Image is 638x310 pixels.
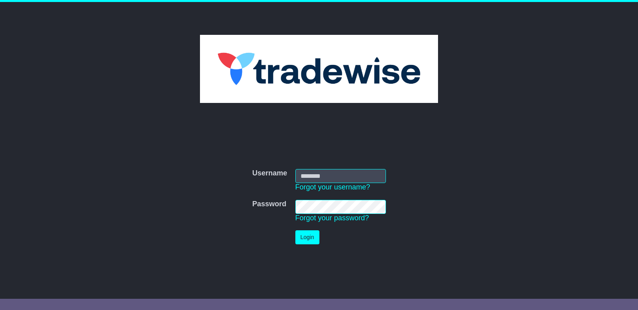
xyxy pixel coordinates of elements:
[295,230,319,244] button: Login
[295,183,370,191] a: Forgot your username?
[252,169,287,178] label: Username
[295,214,369,222] a: Forgot your password?
[252,200,286,209] label: Password
[200,35,438,103] img: Tradewise Global Logistics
